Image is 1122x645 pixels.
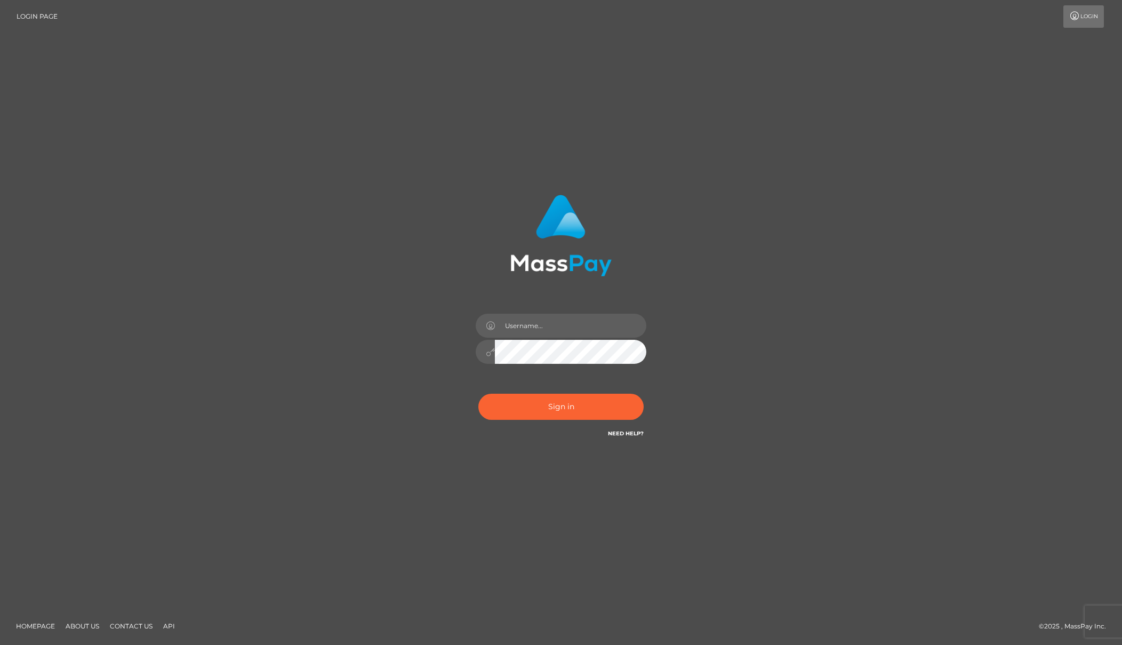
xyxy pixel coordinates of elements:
a: Contact Us [106,618,157,634]
a: Need Help? [608,430,644,437]
a: Homepage [12,618,59,634]
input: Username... [495,314,646,338]
img: MassPay Login [510,195,612,276]
a: Login Page [17,5,58,28]
a: API [159,618,179,634]
a: About Us [61,618,103,634]
div: © 2025 , MassPay Inc. [1039,620,1114,632]
a: Login [1063,5,1104,28]
button: Sign in [478,394,644,420]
